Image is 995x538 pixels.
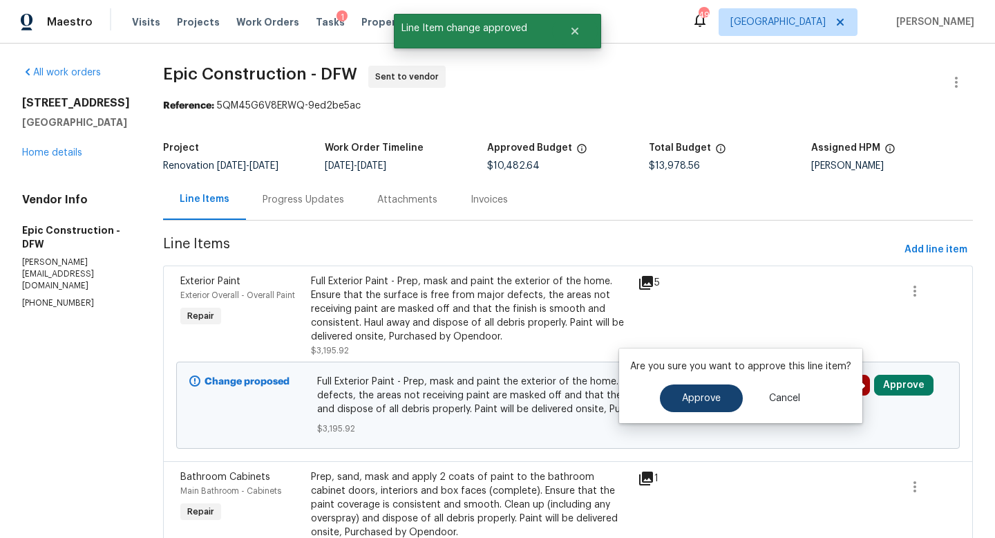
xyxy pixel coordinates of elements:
[163,143,199,153] h5: Project
[249,161,278,171] span: [DATE]
[22,193,130,207] h4: Vendor Info
[630,360,851,373] p: Are you sure you want to approve this line item?
[180,487,281,495] span: Main Bathroom - Cabinets
[22,115,130,129] h5: [GEOGRAPHIC_DATA]
[205,377,290,387] b: Change proposed
[317,422,819,436] span: $3,195.92
[811,161,973,171] div: [PERSON_NAME]
[899,237,973,263] button: Add line item
[311,275,629,344] div: Full Exterior Paint - Prep, mask and paint the exterior of the home. Ensure that the surface is f...
[375,70,444,84] span: Sent to vendor
[325,161,354,171] span: [DATE]
[811,143,880,153] h5: Assigned HPM
[487,143,572,153] h5: Approved Budget
[182,505,220,519] span: Repair
[361,15,415,29] span: Properties
[884,143,895,161] span: The hpm assigned to this work order.
[730,15,826,29] span: [GEOGRAPHIC_DATA]
[163,237,899,263] span: Line Items
[325,161,386,171] span: -
[638,275,694,291] div: 5
[891,15,974,29] span: [PERSON_NAME]
[22,257,130,292] p: [PERSON_NAME][EMAIL_ADDRESS][DOMAIN_NAME]
[22,68,101,77] a: All work orders
[311,346,349,355] span: $3,195.92
[874,375,934,396] button: Approve
[715,143,726,161] span: The total cost of line items that have been proposed by Opendoor. This sum includes line items th...
[337,10,348,24] div: 1
[22,148,82,158] a: Home details
[357,161,386,171] span: [DATE]
[394,14,552,43] span: Line Item change approved
[22,223,130,251] h5: Epic Construction - DFW
[316,17,345,27] span: Tasks
[22,297,130,309] p: [PHONE_NUMBER]
[904,241,967,259] span: Add line item
[177,15,220,29] span: Projects
[163,99,973,113] div: 5QM45G6V8ERWQ-9ed2be5ac
[660,384,743,412] button: Approve
[552,17,598,45] button: Close
[649,161,700,171] span: $13,978.56
[317,375,819,416] span: Full Exterior Paint - Prep, mask and paint the exterior of the home. Ensure that the surface is f...
[180,291,295,299] span: Exterior Overall - Overall Paint
[325,143,424,153] h5: Work Order Timeline
[217,161,278,171] span: -
[576,143,587,161] span: The total cost of line items that have been approved by both Opendoor and the Trade Partner. This...
[163,66,357,82] span: Epic Construction - DFW
[132,15,160,29] span: Visits
[638,470,694,487] div: 1
[22,96,130,110] h2: [STREET_ADDRESS]
[747,384,822,412] button: Cancel
[217,161,246,171] span: [DATE]
[47,15,93,29] span: Maestro
[180,472,270,482] span: Bathroom Cabinets
[377,193,437,207] div: Attachments
[182,309,220,323] span: Repair
[163,101,214,111] b: Reference:
[682,393,721,404] span: Approve
[699,8,708,22] div: 49
[263,193,344,207] div: Progress Updates
[180,192,229,206] div: Line Items
[471,193,508,207] div: Invoices
[487,161,540,171] span: $10,482.64
[649,143,711,153] h5: Total Budget
[180,277,240,286] span: Exterior Paint
[236,15,299,29] span: Work Orders
[769,393,800,404] span: Cancel
[163,161,278,171] span: Renovation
